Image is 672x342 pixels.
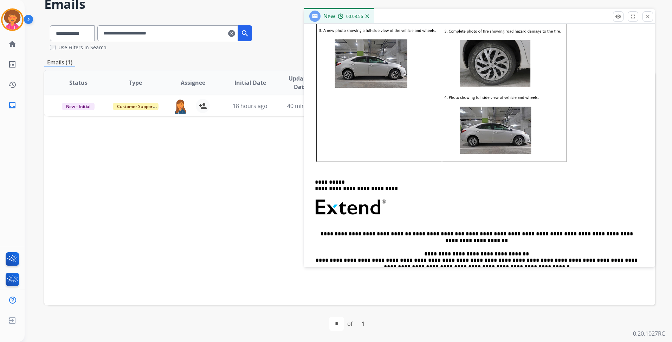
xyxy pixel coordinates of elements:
[69,78,88,87] span: Status
[181,78,205,87] span: Assignee
[346,14,363,19] span: 00:03:56
[8,60,17,69] mat-icon: list_alt
[58,44,106,51] label: Use Filters In Search
[228,29,235,38] mat-icon: clear
[8,81,17,89] mat-icon: history
[199,102,207,110] mat-icon: person_add
[630,13,636,20] mat-icon: fullscreen
[356,317,370,331] div: 1
[62,103,95,110] span: New - Initial
[285,74,316,91] span: Updated Date
[233,102,267,110] span: 18 hours ago
[287,102,328,110] span: 40 minutes ago
[347,319,353,328] div: of
[113,103,159,110] span: Customer Support
[8,40,17,48] mat-icon: home
[645,13,651,20] mat-icon: close
[234,78,266,87] span: Initial Date
[8,101,17,109] mat-icon: inbox
[241,29,249,38] mat-icon: search
[615,13,621,20] mat-icon: remove_red_eye
[633,329,665,338] p: 0.20.1027RC
[129,78,142,87] span: Type
[44,58,75,67] p: Emails (1)
[173,99,187,114] img: agent-avatar
[323,12,335,20] span: New
[2,10,22,30] img: avatar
